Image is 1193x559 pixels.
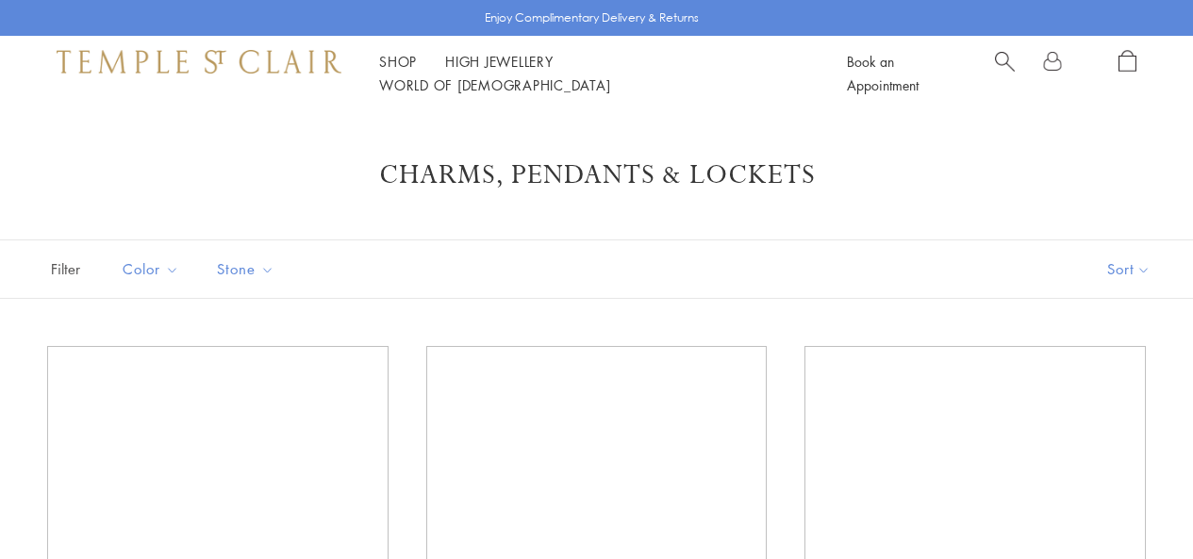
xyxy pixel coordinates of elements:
[1065,240,1193,298] button: Show sort by
[207,257,289,281] span: Stone
[485,8,699,27] p: Enjoy Complimentary Delivery & Returns
[75,158,1118,192] h1: Charms, Pendants & Lockets
[57,50,341,73] img: Temple St. Clair
[995,50,1015,97] a: Search
[379,50,804,97] nav: Main navigation
[113,257,193,281] span: Color
[108,248,193,290] button: Color
[379,52,417,71] a: ShopShop
[445,52,554,71] a: High JewelleryHigh Jewellery
[847,52,919,94] a: Book an Appointment
[203,248,289,290] button: Stone
[1118,50,1136,97] a: Open Shopping Bag
[379,75,610,94] a: World of [DEMOGRAPHIC_DATA]World of [DEMOGRAPHIC_DATA]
